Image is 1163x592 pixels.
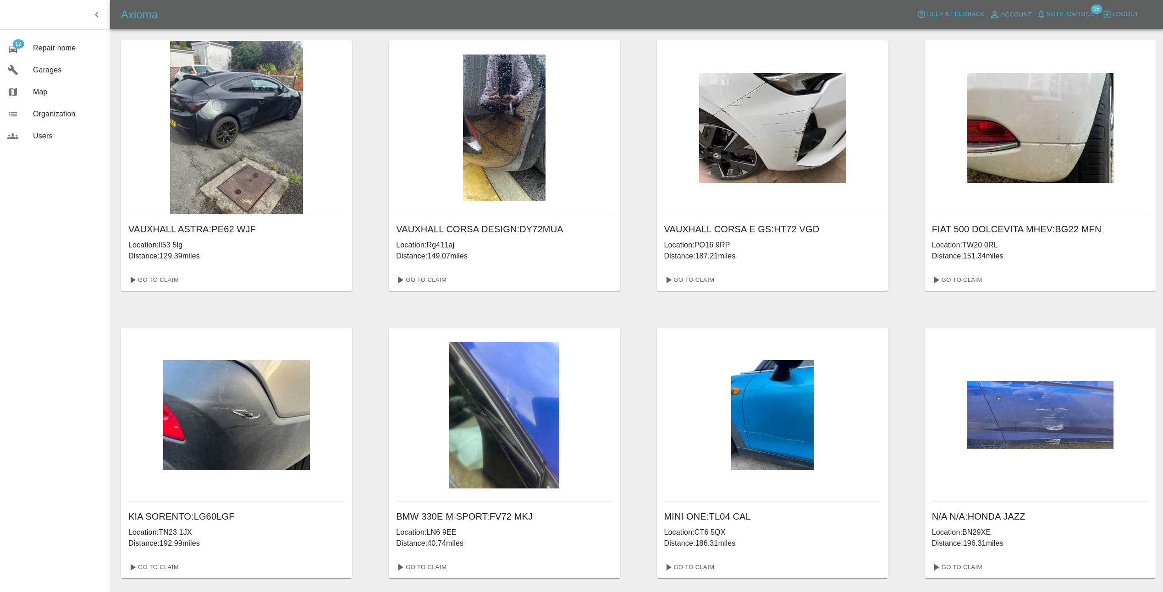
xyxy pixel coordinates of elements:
a: Go To Claim [125,560,181,575]
h6: MINI ONE : TL04 CAL [664,509,881,524]
span: Garages [33,65,102,76]
span: Notifications [1047,9,1094,20]
span: Help & Feedback [927,9,984,20]
span: Logout [1113,9,1139,20]
p: Distance: 186.31 miles [664,538,881,549]
span: Map [33,87,102,98]
a: Go To Claim [928,273,985,287]
p: Distance: 196.31 miles [932,538,1148,549]
p: Location: ll53 5lg [128,240,345,251]
p: Location: Rg411aj [396,240,612,251]
a: Go To Claim [661,560,717,575]
span: Repair home [33,43,102,54]
p: Distance: 149.07 miles [396,251,612,262]
span: 12 [12,39,24,49]
p: Location: LN6 9EE [396,527,612,538]
a: Go To Claim [928,560,985,575]
a: Go To Claim [392,273,449,287]
a: Go To Claim [125,273,181,287]
p: Distance: 129.39 miles [128,251,345,262]
p: Distance: 151.34 miles [932,251,1148,262]
span: Account [1001,10,1032,20]
span: Users [33,131,102,142]
button: Help & Feedback [915,7,987,22]
span: Organization [33,109,102,120]
p: Location: BN29XE [932,527,1148,538]
h6: FIAT 500 DOLCEVITA MHEV : BG22 MFN [932,222,1148,236]
p: Location: PO16 9RP [664,240,881,251]
h6: VAUXHALL CORSA E GS : HT72 VGD [664,222,881,236]
h6: VAUXHALL CORSA DESIGN : DY72MUA [396,222,612,236]
p: Distance: 192.99 miles [128,538,345,549]
p: Distance: 40.74 miles [396,538,612,549]
a: Go To Claim [661,273,717,287]
h6: KIA SORENTO : LG60LGF [128,509,345,524]
p: Location: TN23 1JX [128,527,345,538]
span: 15 [1091,5,1102,14]
a: Account [987,7,1034,22]
p: Location: TW20 0RL [932,240,1148,251]
button: Logout [1100,7,1141,22]
h6: BMW 330E M SPORT : FV72 MKJ [396,509,612,524]
a: Go To Claim [392,560,449,575]
h6: N/A N/A : HONDA JAZZ [932,509,1148,524]
p: Location: CT6 5QX [664,527,881,538]
p: Distance: 187.21 miles [664,251,881,262]
h6: VAUXHALL ASTRA : PE62 WJF [128,222,345,236]
button: Notifications [1034,7,1097,22]
h5: Axioma [121,7,158,22]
